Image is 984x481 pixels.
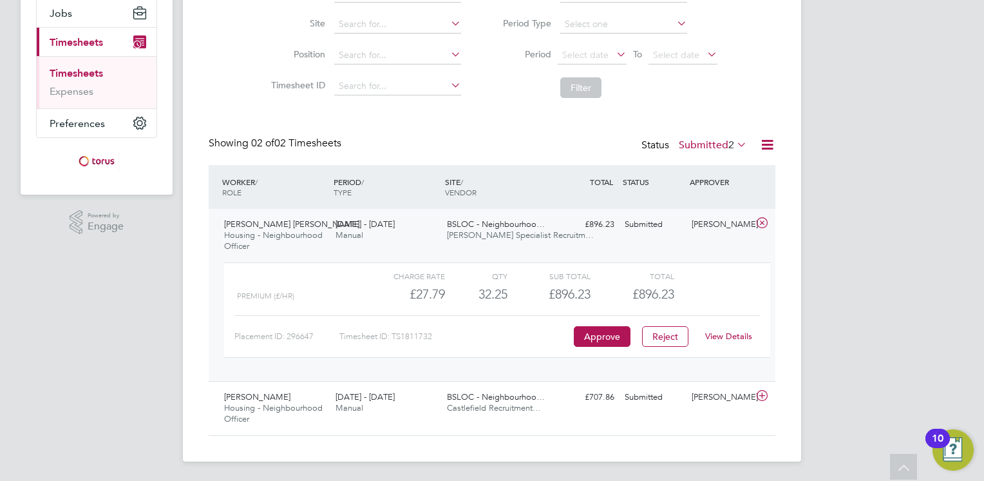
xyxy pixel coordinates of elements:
span: Engage [88,221,124,232]
span: Select date [653,49,699,61]
a: Expenses [50,85,93,97]
span: Housing - Neighbourhood Officer [224,402,323,424]
div: QTY [445,268,507,284]
span: VENDOR [445,187,477,197]
span: Powered by [88,210,124,221]
button: Preferences [37,109,156,137]
span: 2 [728,139,734,152]
span: 02 of [251,137,274,150]
span: Timesheets [50,36,103,48]
span: Manual [336,230,363,240]
span: To [629,46,646,63]
div: 32.25 [445,284,507,305]
label: Position [267,48,325,60]
span: £896.23 [632,286,674,302]
span: [DATE] - [DATE] [336,391,395,402]
span: [PERSON_NAME] [224,391,290,402]
div: PERIOD [330,170,442,204]
a: Timesheets [50,67,103,79]
input: Select one [560,15,687,34]
label: Site [267,17,325,29]
button: Timesheets [37,28,156,56]
div: Timesheet ID: TS1811732 [339,326,571,347]
div: Submitted [620,214,686,235]
label: Period Type [493,17,551,29]
span: / [460,177,463,187]
span: Housing - Neighbourhood Officer [224,230,323,251]
span: TOTAL [590,177,613,187]
div: Placement ID: 296647 [234,326,339,347]
div: £896.23 [507,284,591,305]
div: Status [641,137,750,155]
div: WORKER [219,170,330,204]
span: ROLE [222,187,241,197]
label: Period [493,48,551,60]
button: Open Resource Center, 10 new notifications [932,429,974,471]
a: Go to home page [36,151,157,172]
div: 10 [932,438,943,455]
a: View Details [705,331,752,342]
div: £27.79 [362,284,445,305]
div: Total [591,268,674,284]
span: TYPE [334,187,352,197]
div: Sub Total [507,268,591,284]
img: torus-logo-retina.png [74,151,119,172]
span: Premium (£/HR) [237,291,294,300]
div: SITE [442,170,553,204]
div: [PERSON_NAME] [686,387,753,408]
div: Timesheets [37,56,156,108]
span: [PERSON_NAME] Specialist Recruitm… [447,230,594,240]
div: £707.86 [553,387,620,408]
input: Search for... [334,77,461,95]
span: / [255,177,258,187]
button: Reject [642,326,688,347]
span: Jobs [50,7,72,19]
span: Select date [562,49,609,61]
div: Submitted [620,387,686,408]
button: Approve [574,326,630,347]
span: Castlefield Recruitment… [447,402,541,413]
div: Charge rate [362,268,445,284]
div: £896.23 [553,214,620,235]
input: Search for... [334,46,461,64]
div: Showing [209,137,344,150]
span: BSLOC - Neighbourhoo… [447,219,545,230]
span: [PERSON_NAME] [PERSON_NAME] [224,219,359,230]
div: STATUS [620,170,686,193]
span: 02 Timesheets [251,137,341,150]
a: Powered byEngage [70,210,124,235]
label: Timesheet ID [267,79,325,91]
span: [DATE] - [DATE] [336,219,395,230]
label: Submitted [679,139,747,152]
span: Preferences [50,117,105,130]
button: Filter [560,77,601,98]
input: Search for... [334,15,461,34]
div: APPROVER [686,170,753,193]
span: BSLOC - Neighbourhoo… [447,391,545,402]
span: / [361,177,364,187]
span: Manual [336,402,363,413]
div: [PERSON_NAME] [686,214,753,235]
